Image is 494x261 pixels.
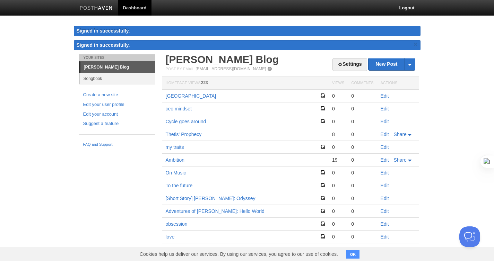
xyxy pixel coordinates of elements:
a: Edit [381,132,389,137]
th: Views [329,77,348,90]
span: Share [394,132,407,137]
span: Signed in successfully. [77,42,130,48]
div: 0 [332,106,344,112]
iframe: Help Scout Beacon - Open [459,226,480,247]
a: × [413,40,419,49]
div: 0 [332,208,344,214]
a: [GEOGRAPHIC_DATA] [166,93,216,99]
a: obsession [166,221,188,227]
a: Settings [332,58,367,71]
a: Edit [381,157,389,163]
th: Comments [348,77,377,90]
a: Edit [381,234,389,240]
a: Edit [381,196,389,201]
a: Cycle goes around [166,119,206,124]
div: 0 [332,234,344,240]
li: Your Sites [79,54,155,61]
div: 0 [351,118,373,125]
a: Edit [381,119,389,124]
a: Edit your user profile [83,101,151,108]
span: Cookies help us deliver our services. By using our services, you agree to our use of cookies. [133,247,345,261]
div: 0 [351,144,373,150]
img: Posthaven-bar [80,6,113,11]
div: 0 [332,170,344,176]
a: Edit your account [83,111,151,118]
div: 0 [351,157,373,163]
a: Edit [381,93,389,99]
div: 0 [351,234,373,240]
a: [Short Story] [PERSON_NAME]: Odyssey [166,196,255,201]
a: Ambition [166,157,184,163]
div: 0 [332,118,344,125]
a: On Music [166,170,186,175]
div: 0 [351,93,373,99]
div: 0 [351,131,373,137]
div: 0 [351,182,373,189]
div: 0 [351,246,373,253]
a: Edit [381,106,389,111]
div: 0 [332,144,344,150]
div: Signed in successfully. [74,26,421,36]
div: 0 [351,208,373,214]
span: Share [394,157,407,163]
div: 19 [332,157,344,163]
span: 223 [201,80,208,85]
a: Edit [381,170,389,175]
a: my traits [166,144,184,150]
div: 0 [332,195,344,201]
div: 0 [351,221,373,227]
a: [EMAIL_ADDRESS][DOMAIN_NAME] [196,66,266,71]
th: Actions [377,77,419,90]
a: New Post [369,58,415,70]
div: 0 [332,246,344,253]
a: FAQ and Support [83,142,151,148]
th: Homepage Views [162,77,329,90]
div: 0 [332,221,344,227]
a: ceo mindset [166,106,192,111]
div: 0 [351,106,373,112]
a: Edit [381,144,389,150]
div: 8 [332,131,344,137]
a: Edit [381,183,389,188]
a: Create a new site [83,91,151,99]
div: 0 [332,182,344,189]
span: Post by Email [166,67,194,71]
a: Suggest a feature [83,120,151,127]
a: Songbook [80,73,155,84]
a: love [166,234,175,240]
a: To the future [166,183,193,188]
button: OK [346,250,360,259]
a: Thetis' Prophecy [166,132,202,137]
a: Adventures of [PERSON_NAME]: Hello World [166,208,265,214]
a: Edit [381,221,389,227]
a: [PERSON_NAME] Blog [166,54,279,65]
div: 0 [351,170,373,176]
div: 0 [351,195,373,201]
div: 0 [332,93,344,99]
a: Edit [381,208,389,214]
a: [PERSON_NAME] Blog [80,62,155,73]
